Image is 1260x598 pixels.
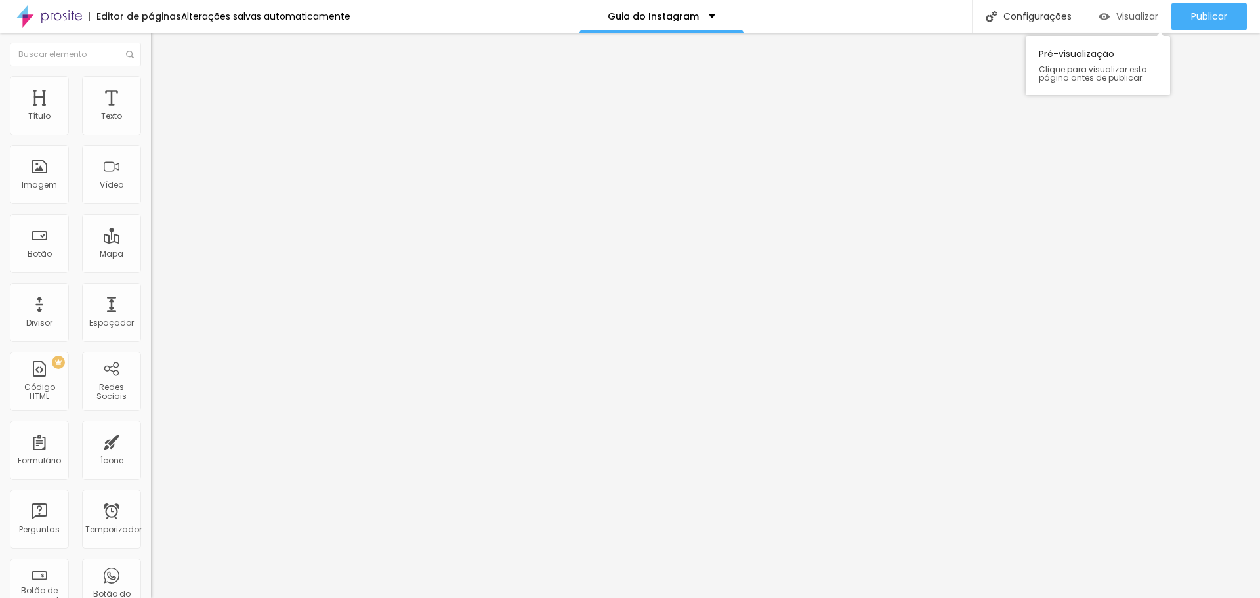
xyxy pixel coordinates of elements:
button: Visualizar [1085,3,1171,30]
font: Divisor [26,317,52,328]
font: Pré-visualização [1039,47,1114,60]
img: Ícone [126,51,134,58]
font: Clique para visualizar esta página antes de publicar. [1039,64,1147,83]
font: Temporizador [85,524,142,535]
font: Formulário [18,455,61,466]
img: view-1.svg [1099,11,1110,22]
iframe: Editor [151,33,1260,598]
input: Buscar elemento [10,43,141,66]
font: Código HTML [24,381,55,402]
font: Configurações [1003,10,1072,23]
font: Texto [101,110,122,121]
font: Perguntas [19,524,60,535]
font: Ícone [100,455,123,466]
font: Botão [28,248,52,259]
font: Mapa [100,248,123,259]
font: Guia do Instagram [608,10,699,23]
font: Título [28,110,51,121]
font: Espaçador [89,317,134,328]
img: Ícone [986,11,997,22]
font: Redes Sociais [96,381,127,402]
font: Publicar [1191,10,1227,23]
font: Imagem [22,179,57,190]
font: Editor de páginas [96,10,181,23]
font: Visualizar [1116,10,1158,23]
button: Publicar [1171,3,1247,30]
font: Vídeo [100,179,123,190]
font: Alterações salvas automaticamente [181,10,350,23]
